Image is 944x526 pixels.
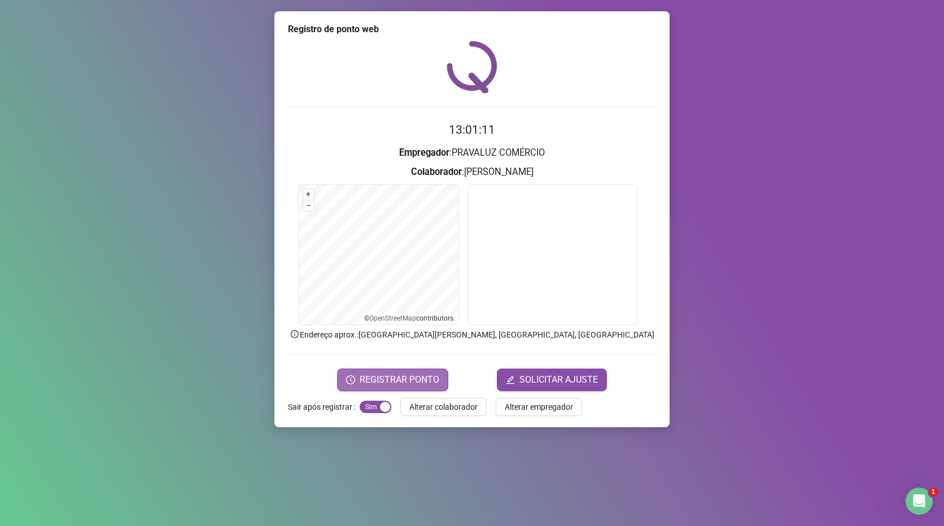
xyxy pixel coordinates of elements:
[409,401,478,413] span: Alterar colaborador
[288,328,656,341] p: Endereço aprox. : [GEOGRAPHIC_DATA][PERSON_NAME], [GEOGRAPHIC_DATA], [GEOGRAPHIC_DATA]
[369,314,416,322] a: OpenStreetMap
[519,373,598,387] span: SOLICITAR AJUSTE
[303,200,314,211] button: –
[288,398,360,416] label: Sair após registrar
[303,189,314,200] button: +
[288,23,656,36] div: Registro de ponto web
[288,146,656,160] h3: : PRAVALUZ COMÉRCIO
[288,165,656,179] h3: : [PERSON_NAME]
[506,375,515,384] span: edit
[337,369,448,391] button: REGISTRAR PONTO
[411,166,462,177] strong: Colaborador
[290,329,300,339] span: info-circle
[364,314,455,322] li: © contributors.
[906,488,933,515] iframe: Intercom live chat
[399,147,449,158] strong: Empregador
[346,375,355,384] span: clock-circle
[929,488,938,497] span: 1
[360,373,439,387] span: REGISTRAR PONTO
[505,401,573,413] span: Alterar empregador
[449,123,495,137] time: 13:01:11
[496,398,582,416] button: Alterar empregador
[447,41,497,93] img: QRPoint
[400,398,487,416] button: Alterar colaborador
[497,369,607,391] button: editSOLICITAR AJUSTE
